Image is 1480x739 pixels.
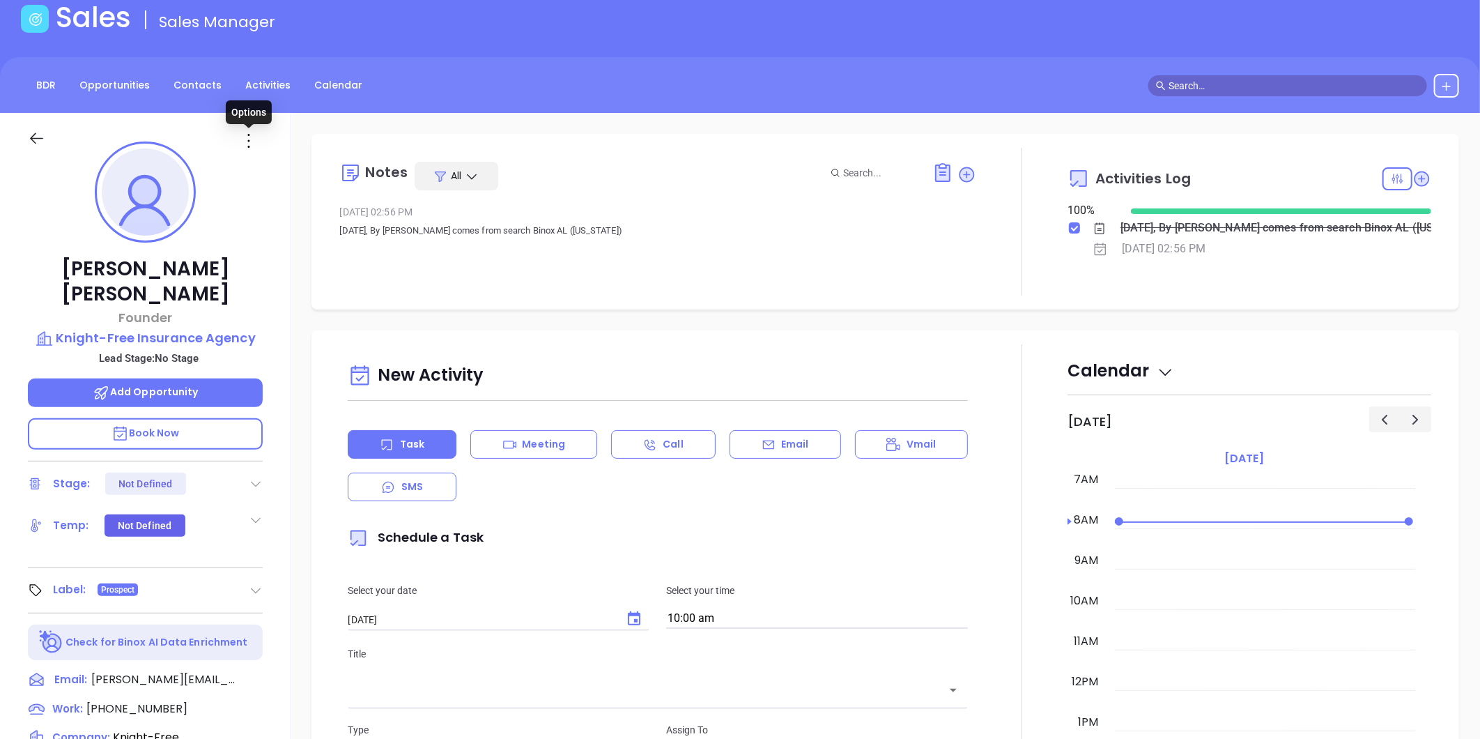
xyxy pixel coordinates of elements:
[620,605,648,633] button: Choose date, selected date is Oct 16, 2025
[348,613,615,627] input: MM/DD/YYYY
[522,437,565,452] p: Meeting
[348,646,968,662] p: Title
[339,201,976,222] div: [DATE] 02:56 PM
[28,74,64,97] a: BDR
[93,385,199,399] span: Add Opportunity
[1067,593,1101,609] div: 10am
[907,437,936,452] p: Vmail
[1095,172,1191,185] span: Activities Log
[1221,449,1267,468] a: [DATE]
[843,165,917,181] input: Search...
[1071,471,1101,488] div: 7am
[91,671,238,688] span: [PERSON_NAME][EMAIL_ADDRESS][PERSON_NAME][DOMAIN_NAME]
[1069,673,1101,690] div: 12pm
[226,100,272,124] div: Options
[237,74,299,97] a: Activities
[348,528,484,546] span: Schedule a Task
[1067,414,1112,429] h2: [DATE]
[53,579,86,600] div: Label:
[86,701,187,717] span: [PHONE_NUMBER]
[39,630,63,655] img: Ai-Enrich-DaqCidB-.svg
[118,515,171,537] div: Not Defined
[165,74,230,97] a: Contacts
[943,680,963,700] button: Open
[54,671,87,690] span: Email:
[400,437,424,452] p: Task
[71,74,158,97] a: Opportunities
[451,169,461,183] span: All
[1400,406,1431,432] button: Next day
[365,165,408,179] div: Notes
[1067,202,1114,219] div: 100 %
[102,148,189,236] img: profile-user
[781,437,809,452] p: Email
[159,11,275,33] span: Sales Manager
[401,480,423,494] p: SMS
[118,473,172,495] div: Not Defined
[28,308,263,327] p: Founder
[28,328,263,348] a: Knight-Free Insurance Agency
[56,1,131,34] h1: Sales
[663,437,683,452] p: Call
[28,257,263,307] p: [PERSON_NAME] [PERSON_NAME]
[1156,81,1166,91] span: search
[1169,78,1419,93] input: Search…
[53,515,89,536] div: Temp:
[348,722,649,738] p: Type
[1120,218,1435,238] div: [DATE], By [PERSON_NAME] comes from search Binox AL ([US_STATE])
[1369,406,1401,432] button: Previous day
[52,701,83,716] span: Work:
[35,349,263,367] p: Lead Stage: No Stage
[101,582,135,597] span: Prospect
[1075,714,1101,731] div: 1pm
[111,426,180,440] span: Book Now
[53,473,91,494] div: Stage:
[1067,359,1174,382] span: Calendar
[1071,633,1101,650] div: 11am
[1071,512,1101,528] div: 8am
[306,74,371,97] a: Calendar
[65,635,247,650] p: Check for Binox AI Data Enrichment
[1122,238,1206,259] div: [DATE] 02:56 PM
[666,583,968,598] p: Select your time
[348,583,649,598] p: Select your date
[339,222,976,239] p: [DATE], By [PERSON_NAME] comes from search Binox AL ([US_STATE])
[666,722,968,738] p: Assign To
[348,358,968,394] div: New Activity
[1072,552,1101,569] div: 9am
